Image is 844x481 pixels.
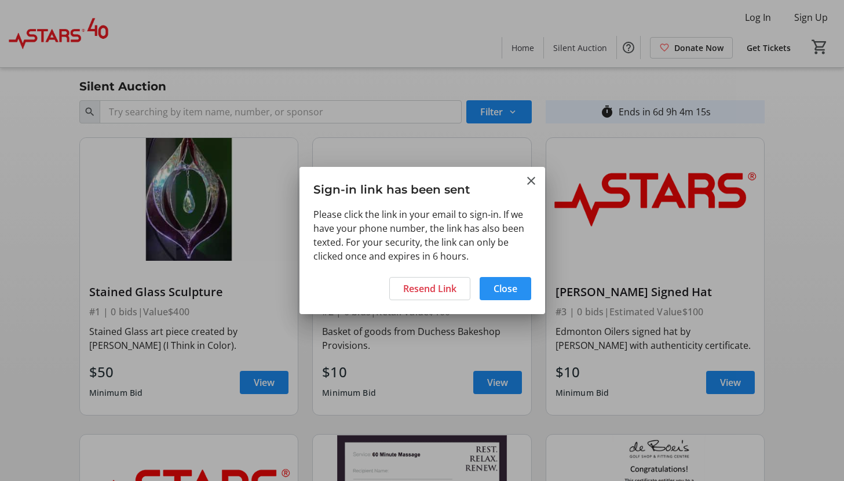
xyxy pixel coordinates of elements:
button: Close [524,174,538,188]
span: Resend Link [403,282,456,296]
button: Close [480,277,531,300]
button: Resend Link [389,277,470,300]
span: Close [494,282,517,296]
h3: Sign-in link has been sent [299,167,545,207]
div: Please click the link in your email to sign-in. If we have your phone number, the link has also b... [299,207,545,270]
